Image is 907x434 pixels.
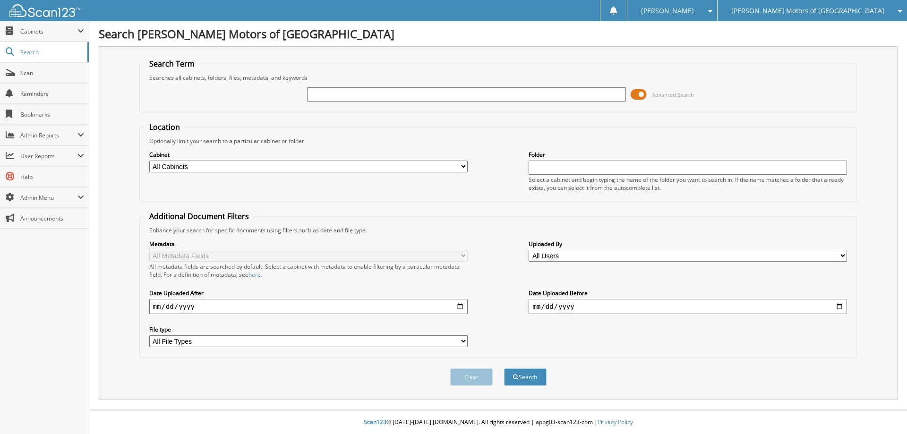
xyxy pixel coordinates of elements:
input: start [149,299,468,314]
span: Reminders [20,90,84,98]
legend: Location [145,122,185,132]
legend: Additional Document Filters [145,211,254,221]
div: Optionally limit your search to a particular cabinet or folder [145,137,852,145]
h1: Search [PERSON_NAME] Motors of [GEOGRAPHIC_DATA] [99,26,898,42]
label: File type [149,325,468,333]
span: Search [20,48,83,56]
div: © [DATE]-[DATE] [DOMAIN_NAME]. All rights reserved | appg03-scan123-com | [89,411,907,434]
a: here [248,271,261,279]
span: Scan [20,69,84,77]
span: Cabinets [20,27,77,35]
input: end [529,299,847,314]
label: Date Uploaded Before [529,289,847,297]
label: Uploaded By [529,240,847,248]
span: Bookmarks [20,111,84,119]
label: Metadata [149,240,468,248]
label: Folder [529,151,847,159]
button: Clear [450,368,493,386]
span: [PERSON_NAME] Motors of [GEOGRAPHIC_DATA] [731,8,884,14]
span: [PERSON_NAME] [641,8,694,14]
span: Announcements [20,214,84,222]
span: Admin Menu [20,194,77,202]
div: Enhance your search for specific documents using filters such as date and file type. [145,226,852,234]
span: Advanced Search [652,91,694,98]
label: Date Uploaded After [149,289,468,297]
div: Searches all cabinets, folders, files, metadata, and keywords [145,74,852,82]
button: Search [504,368,547,386]
div: Select a cabinet and begin typing the name of the folder you want to search in. If the name match... [529,176,847,192]
span: Help [20,173,84,181]
div: All metadata fields are searched by default. Select a cabinet with metadata to enable filtering b... [149,263,468,279]
span: User Reports [20,152,77,160]
span: Scan123 [364,418,386,426]
legend: Search Term [145,59,199,69]
img: scan123-logo-white.svg [9,4,80,17]
span: Admin Reports [20,131,77,139]
a: Privacy Policy [598,418,633,426]
label: Cabinet [149,151,468,159]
